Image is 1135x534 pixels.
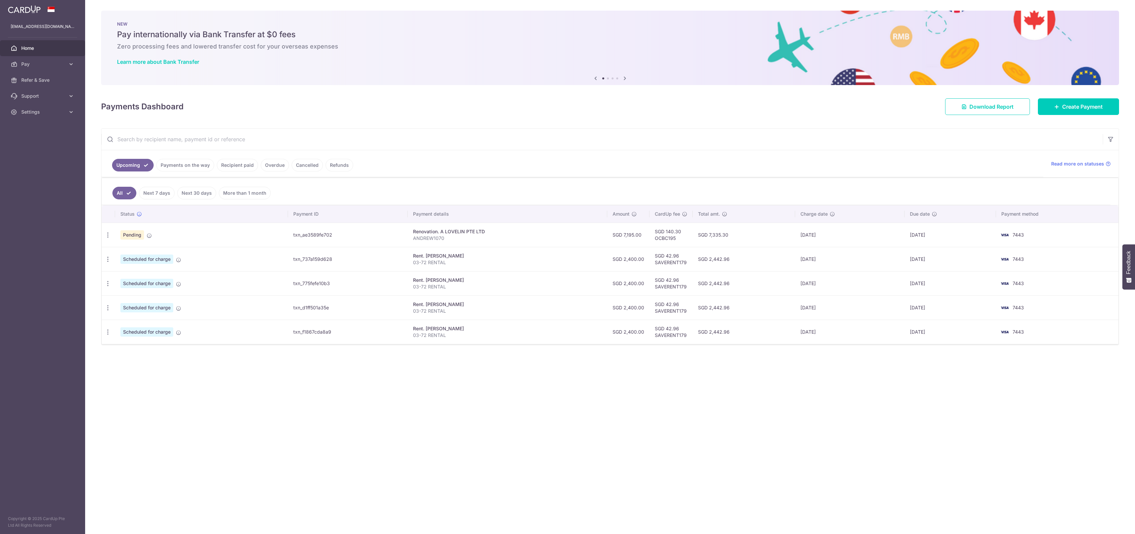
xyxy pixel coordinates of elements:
[910,211,930,217] span: Due date
[413,259,602,266] p: 03-72 RENTAL
[795,223,905,247] td: [DATE]
[1051,160,1111,167] a: Read more on statuses
[905,247,996,271] td: [DATE]
[217,159,258,171] a: Recipient paid
[905,271,996,295] td: [DATE]
[413,325,602,332] div: Rent. [PERSON_NAME]
[156,159,214,171] a: Payments on the way
[613,211,630,217] span: Amount
[1062,103,1103,111] span: Create Payment
[698,211,720,217] span: Total amt.
[996,205,1118,223] th: Payment method
[101,101,184,113] h4: Payments Dashboard
[292,159,323,171] a: Cancelled
[607,271,649,295] td: SGD 2,400.00
[649,295,693,320] td: SGD 42.96 SAVERENT179
[120,279,173,288] span: Scheduled for charge
[120,230,144,240] span: Pending
[120,327,173,337] span: Scheduled for charge
[607,247,649,271] td: SGD 2,400.00
[413,283,602,290] p: 03-72 RENTAL
[261,159,289,171] a: Overdue
[413,228,602,235] div: Renovation. A LOVELIN PTE LTD
[21,93,65,99] span: Support
[998,279,1011,287] img: Bank Card
[112,159,154,171] a: Upcoming
[21,45,65,52] span: Home
[413,253,602,259] div: Rent. [PERSON_NAME]
[693,223,795,247] td: SGD 7,335.30
[649,223,693,247] td: SGD 140.30 OCBC195
[117,58,199,65] a: Learn more about Bank Transfer
[998,255,1011,263] img: Bank Card
[21,77,65,83] span: Refer & Save
[117,29,1103,40] h5: Pay internationally via Bank Transfer at $0 fees
[288,223,408,247] td: txn_ae3589fe702
[413,308,602,314] p: 03-72 RENTAL
[1122,244,1135,289] button: Feedback - Show survey
[655,211,680,217] span: CardUp fee
[326,159,353,171] a: Refunds
[693,271,795,295] td: SGD 2,442.96
[1038,98,1119,115] a: Create Payment
[905,320,996,344] td: [DATE]
[120,211,135,217] span: Status
[795,271,905,295] td: [DATE]
[177,187,216,199] a: Next 30 days
[998,231,1011,239] img: Bank Card
[905,295,996,320] td: [DATE]
[101,129,1103,150] input: Search by recipient name, payment id or reference
[11,23,74,30] p: [EMAIL_ADDRESS][DOMAIN_NAME]
[795,247,905,271] td: [DATE]
[1126,251,1132,274] span: Feedback
[288,271,408,295] td: txn_775fefe10b3
[1013,329,1024,335] span: 7443
[219,187,271,199] a: More than 1 month
[120,255,173,264] span: Scheduled for charge
[288,205,408,223] th: Payment ID
[139,187,175,199] a: Next 7 days
[607,320,649,344] td: SGD 2,400.00
[945,98,1030,115] a: Download Report
[120,303,173,312] span: Scheduled for charge
[998,304,1011,312] img: Bank Card
[649,271,693,295] td: SGD 42.96 SAVERENT179
[905,223,996,247] td: [DATE]
[413,301,602,308] div: Rent. [PERSON_NAME]
[1092,514,1128,531] iframe: Opens a widget where you can find more information
[693,295,795,320] td: SGD 2,442.96
[649,247,693,271] td: SGD 42.96 SAVERENT179
[969,103,1014,111] span: Download Report
[1013,305,1024,310] span: 7443
[998,328,1011,336] img: Bank Card
[693,320,795,344] td: SGD 2,442.96
[21,109,65,115] span: Settings
[408,205,607,223] th: Payment details
[117,21,1103,27] p: NEW
[649,320,693,344] td: SGD 42.96 SAVERENT179
[795,295,905,320] td: [DATE]
[21,61,65,67] span: Pay
[1013,232,1024,238] span: 7443
[607,295,649,320] td: SGD 2,400.00
[117,43,1103,51] h6: Zero processing fees and lowered transfer cost for your overseas expenses
[693,247,795,271] td: SGD 2,442.96
[8,5,41,13] img: CardUp
[288,295,408,320] td: txn_d1ff501a35e
[413,235,602,242] p: ANDREW1070
[1051,160,1104,167] span: Read more on statuses
[1013,280,1024,286] span: 7443
[800,211,828,217] span: Charge date
[413,332,602,339] p: 03-72 RENTAL
[1013,256,1024,262] span: 7443
[112,187,136,199] a: All
[607,223,649,247] td: SGD 7,195.00
[795,320,905,344] td: [DATE]
[101,11,1119,85] img: Bank transfer banner
[288,247,408,271] td: txn_737a159d628
[413,277,602,283] div: Rent. [PERSON_NAME]
[288,320,408,344] td: txn_f1867cda8a9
